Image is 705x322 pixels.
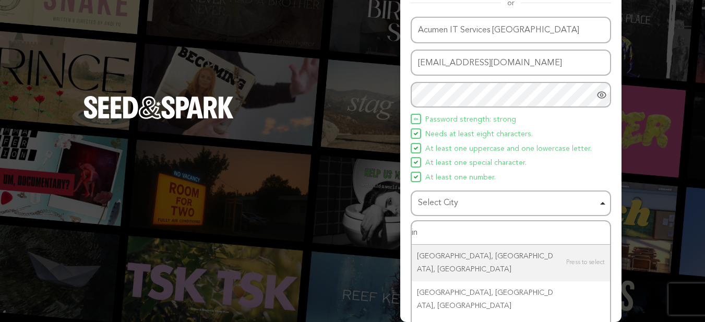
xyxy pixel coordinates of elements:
img: Seed&Spark Icon [414,175,418,179]
img: Seed&Spark Logo [83,96,234,119]
input: Select City [412,221,610,245]
img: Seed&Spark Icon [414,132,418,136]
div: [GEOGRAPHIC_DATA], [GEOGRAPHIC_DATA], [GEOGRAPHIC_DATA] [412,281,610,318]
div: [GEOGRAPHIC_DATA], [GEOGRAPHIC_DATA], [GEOGRAPHIC_DATA] [412,245,610,281]
span: Password strength: strong [425,114,516,126]
span: At least one special character. [425,157,527,170]
img: Seed&Spark Icon [414,117,418,121]
span: At least one uppercase and one lowercase letter. [425,143,592,156]
input: Email address [411,50,611,76]
img: Seed&Spark Icon [414,160,418,164]
div: Select City [418,196,598,211]
a: Seed&Spark Homepage [83,96,234,140]
a: Show password as plain text. Warning: this will display your password on the screen. [596,90,607,100]
span: At least one number. [425,172,496,184]
input: Name [411,17,611,43]
img: Seed&Spark Icon [414,146,418,150]
span: Needs at least eight characters. [425,128,533,141]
